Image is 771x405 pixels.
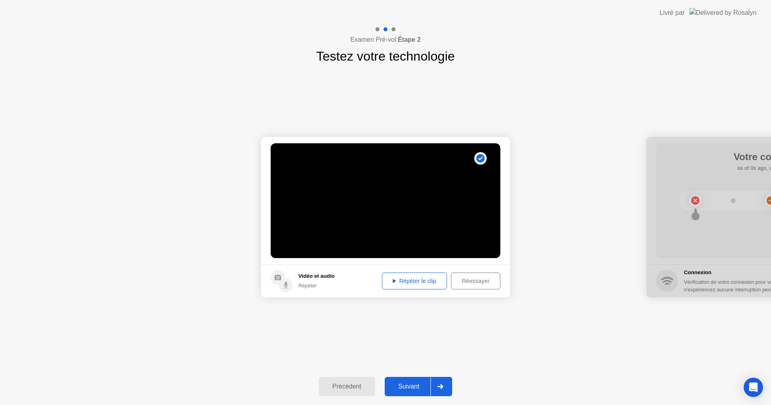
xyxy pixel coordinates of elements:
div: Répéter [298,282,335,289]
b: Étape 2 [398,36,421,43]
div: Livré par [660,8,685,18]
h5: Vidéo et audio [298,272,335,280]
button: Répéter le clip [382,273,447,289]
img: Delivered by Rosalyn [689,8,757,17]
div: Réessayer [454,278,498,284]
div: Suivant [387,383,431,390]
button: Précédent [319,377,375,396]
div: Répéter le clip [385,278,444,284]
button: Suivant [385,377,453,396]
div: Précédent [321,383,373,390]
div: Open Intercom Messenger [744,378,763,397]
h1: Testez votre technologie [316,47,455,66]
h4: Examen Pré-vol: [350,35,420,45]
button: Réessayer [451,273,500,289]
